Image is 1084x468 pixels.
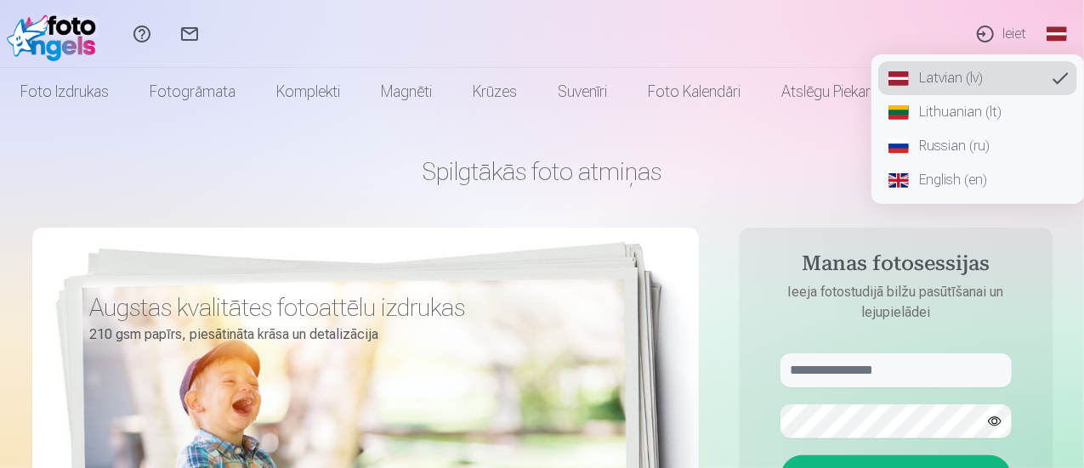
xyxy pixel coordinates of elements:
p: Ieeja fotostudijā bilžu pasūtīšanai un lejupielādei [763,282,1029,323]
a: Magnēti [360,68,452,116]
h4: Manas fotosessijas [763,251,1029,282]
a: Fotogrāmata [129,68,256,116]
img: /fa1 [7,7,105,61]
nav: Global [871,54,1084,204]
a: English (en) [878,163,1077,197]
p: 210 gsm papīrs, piesātināta krāsa un detalizācija [90,323,607,347]
h1: Spilgtākās foto atmiņas [32,156,1053,187]
a: Russian (ru) [878,129,1077,163]
h3: Augstas kvalitātes fotoattēlu izdrukas [90,292,607,323]
a: Suvenīri [537,68,627,116]
a: Lithuanian (lt) [878,95,1077,129]
a: Atslēgu piekariņi [761,68,904,116]
a: Foto kalendāri [627,68,761,116]
a: Latvian (lv) [878,61,1077,95]
a: Krūzes [452,68,537,116]
a: Komplekti [256,68,360,116]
